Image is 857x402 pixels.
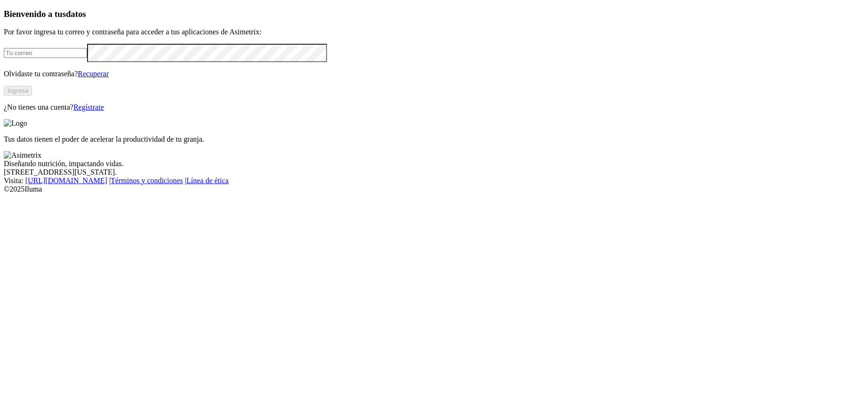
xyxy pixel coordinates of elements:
p: Por favor ingresa tu correo y contraseña para acceder a tus aplicaciones de Asimetrix: [4,28,853,36]
div: © 2025 Iluma [4,185,853,193]
img: Logo [4,119,27,128]
div: Diseñando nutrición, impactando vidas. [4,160,853,168]
button: Ingresa [4,86,32,96]
div: [STREET_ADDRESS][US_STATE]. [4,168,853,177]
span: datos [66,9,86,19]
img: Asimetrix [4,151,41,160]
a: Regístrate [73,103,104,111]
p: ¿No tienes una cuenta? [4,103,853,112]
p: Olvidaste tu contraseña? [4,70,853,78]
a: [URL][DOMAIN_NAME] [25,177,107,185]
a: Línea de ética [186,177,229,185]
a: Términos y condiciones [111,177,183,185]
a: Recuperar [78,70,109,78]
p: Tus datos tienen el poder de acelerar la productividad de tu granja. [4,135,853,144]
h3: Bienvenido a tus [4,9,853,19]
div: Visita : | | [4,177,853,185]
input: Tu correo [4,48,87,58]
